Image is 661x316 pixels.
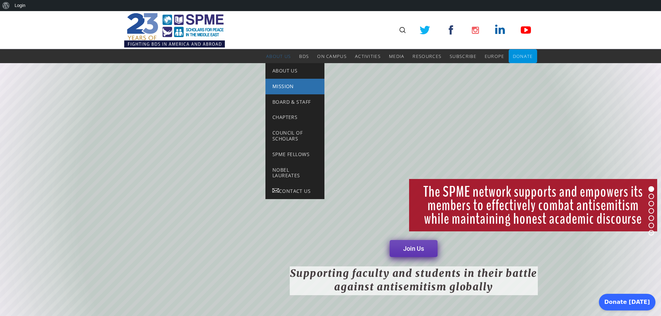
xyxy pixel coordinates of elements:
[265,63,324,79] a: About Us
[390,240,438,257] a: Join Us
[389,53,405,59] span: Media
[355,53,381,59] span: Activities
[485,49,505,63] a: Europe
[279,188,311,194] span: Contact Us
[272,129,303,142] span: Council of Scholars
[266,53,291,59] span: About Us
[265,79,324,94] a: Mission
[272,83,294,89] span: Mission
[272,99,311,105] span: Board & Staff
[272,114,297,120] span: Chapters
[450,53,476,59] span: Subscribe
[290,266,538,295] rs-layer: Supporting faculty and students in their battle against antisemitism globally
[485,53,505,59] span: Europe
[272,166,300,179] span: Nobel Laureates
[413,53,441,59] span: Resources
[409,179,657,231] rs-layer: The SPME network supports and empowers its members to effectively combat antisemitism while maint...
[299,49,309,63] a: BDS
[265,94,324,110] a: Board & Staff
[272,67,297,74] span: About Us
[389,49,405,63] a: Media
[265,110,324,125] a: Chapters
[513,49,533,63] a: Donate
[265,147,324,162] a: SPME Fellows
[266,49,291,63] a: About Us
[265,162,324,184] a: Nobel Laureates
[265,183,324,199] a: Contact Us
[513,53,533,59] span: Donate
[124,11,225,49] img: SPME
[317,49,347,63] a: On Campus
[413,49,441,63] a: Resources
[299,53,309,59] span: BDS
[265,125,324,147] a: Council of Scholars
[355,49,381,63] a: Activities
[450,49,476,63] a: Subscribe
[317,53,347,59] span: On Campus
[272,151,310,157] span: SPME Fellows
